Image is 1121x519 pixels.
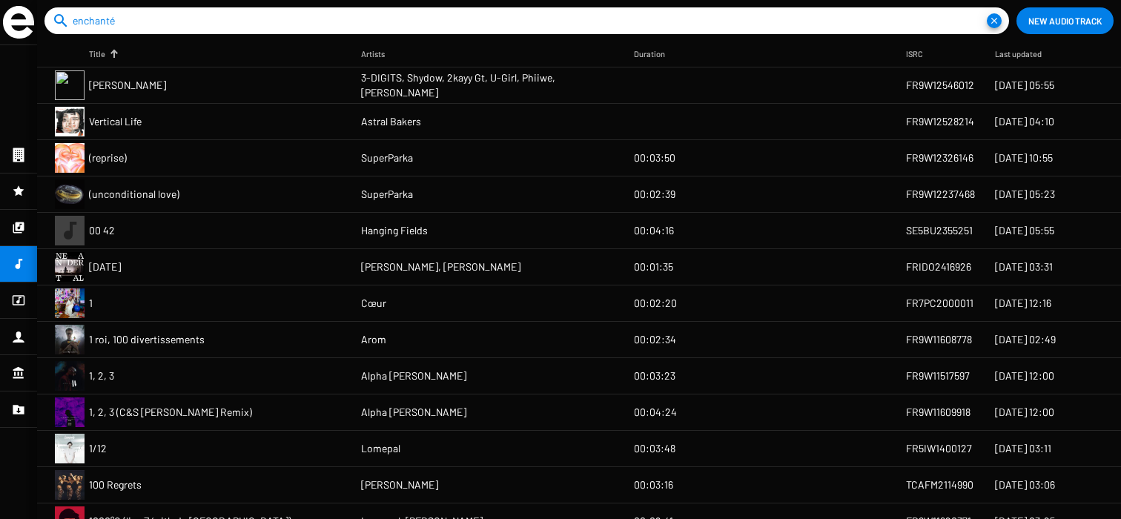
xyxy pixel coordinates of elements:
input: Search Audio Tracks... [73,7,987,34]
span: [DATE] 12:16 [995,296,1051,311]
span: [DATE] 12:00 [995,368,1054,383]
span: TCAFM2114990 [906,477,973,492]
div: Title [89,47,105,62]
span: [DATE] 04:10 [995,114,1054,129]
span: 1 [89,296,93,311]
img: 518d52295de727e0a8df361bf3939f98-960x960x1.jpg [55,361,85,391]
span: 00:03:48 [634,441,675,456]
div: ISRC [906,47,923,62]
span: FR9W12237468 [906,187,975,202]
div: Artists [361,47,398,62]
span: SuperParka [361,187,413,202]
button: Clear [987,13,1002,28]
img: grand-sigle.svg [3,6,34,39]
span: [DATE] 10:55 [995,151,1053,165]
span: [DATE] 03:11 [995,441,1051,456]
span: [DATE] 05:55 [995,78,1054,93]
mat-icon: close [987,13,1002,28]
span: 00:03:16 [634,477,673,492]
span: FR9W11517597 [906,368,970,383]
div: Duration [634,47,665,62]
span: 00:02:20 [634,296,677,311]
img: cover20200128-5942-782p45.jpg [55,288,85,318]
span: 00:01:35 [634,259,673,274]
span: 3-DIGITS, Shydow, 2kayy Gt, U-Girl, Phiiwe, [PERSON_NAME] [361,70,621,100]
span: 00:02:39 [634,187,675,202]
img: quatro-%28album%29.jpg [55,143,85,173]
span: [DATE] 05:55 [995,223,1054,238]
span: [DATE] 12:00 [995,405,1054,420]
span: 1 roi, 100 divertissements [89,332,205,347]
img: LieuxDits-NEANDERTAL.jpg [55,252,85,282]
span: Cœur [361,296,386,311]
span: New Audio Track [1028,7,1102,34]
img: %28unconditional-love%29_0.png [55,179,85,209]
span: (unconditional love) [89,187,179,202]
span: SuperParka [361,151,413,165]
div: Title [89,47,119,62]
span: [DATE] 03:31 [995,259,1053,274]
span: FR9W11609918 [906,405,970,420]
span: FR7PC2000011 [906,296,973,311]
span: Alpha [PERSON_NAME] [361,368,466,383]
span: FR9W12326146 [906,151,973,165]
span: Astral Bakers [361,114,421,129]
span: Arom [361,332,386,347]
span: [DATE] 05:23 [995,187,1055,202]
span: FRIDO2416926 [906,259,971,274]
img: Screwed-Lauren-2-3000x3000.jpg [55,397,85,427]
span: [DATE] [89,259,121,274]
span: 1/12 [89,441,107,456]
span: 00:04:24 [634,405,677,420]
span: [PERSON_NAME], [PERSON_NAME] [361,259,520,274]
mat-icon: search [52,12,70,30]
div: Last updated [995,47,1055,62]
span: 00:03:50 [634,151,675,165]
span: SE5BU2355251 [906,223,973,238]
span: Vertical Life [89,114,142,129]
span: 00:03:23 [634,368,675,383]
span: Lomepal [361,441,400,456]
span: 100 Regrets [89,477,142,492]
span: 1, 2, 3 [89,368,114,383]
button: New Audio Track [1016,7,1114,34]
span: FR5IW1400127 [906,441,972,456]
span: FR9W12528214 [906,114,974,129]
span: [PERSON_NAME] [361,477,438,492]
span: 1, 2, 3 (C&S [PERSON_NAME] Remix) [89,405,252,420]
span: 00:04:16 [634,223,674,238]
div: Last updated [995,47,1042,62]
img: 500x500-000000-80-0-0.jpg [55,470,85,500]
div: ISRC [906,47,936,62]
span: FR9W11608778 [906,332,972,347]
span: 00 42 [89,223,115,238]
span: (reprise) [89,151,127,165]
img: Seigneur---Lomepal.jpg [55,434,85,463]
span: FR9W12546012 [906,78,974,93]
span: [PERSON_NAME] [89,78,166,93]
span: 00:02:34 [634,332,676,347]
div: Duration [634,47,678,62]
span: [DATE] 03:06 [995,477,1055,492]
span: Hanging Fields [361,223,428,238]
div: Artists [361,47,385,62]
img: 20250519_ab_vl_cover.jpg [55,107,85,136]
span: [DATE] 02:49 [995,332,1056,347]
img: cover20160517-11344-16hk5zh.jpg [55,325,85,354]
span: Alpha [PERSON_NAME] [361,405,466,420]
